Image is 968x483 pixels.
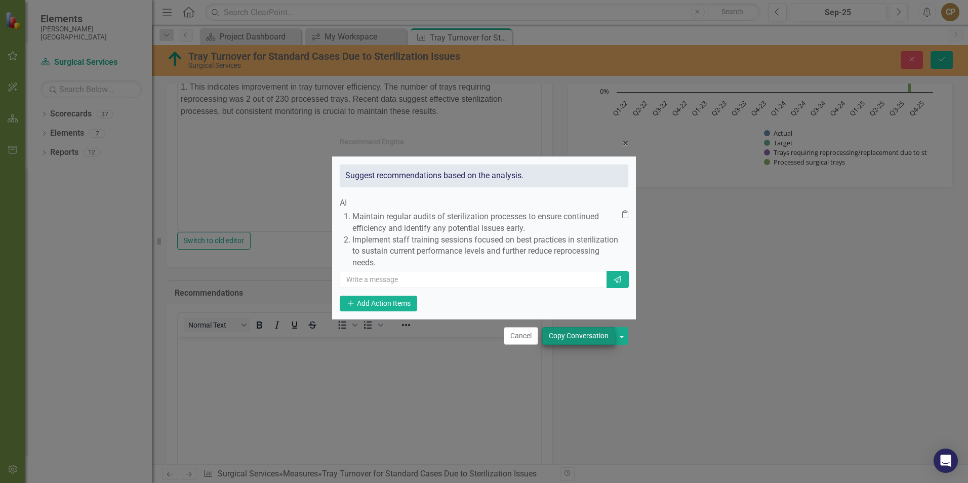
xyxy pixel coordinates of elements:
[3,3,360,63] p: For Q3-25, the "Tray Turnover for Standard Cases Due to Sterilization Issues" measure at [PERSON_...
[340,197,628,209] div: AI
[623,137,628,149] span: ×
[340,296,417,311] button: Add Action Items
[340,271,608,288] input: Write a message
[352,211,622,234] p: Maintain regular audits of sterilization processes to ensure continued efficiency and identify an...
[340,138,404,146] div: Recommend Engine
[542,327,615,345] button: Copy Conversation
[504,327,538,345] button: Cancel
[934,449,958,473] div: Open Intercom Messenger
[340,165,628,187] div: Suggest recommendations based on the analysis.
[352,234,622,269] p: Implement staff training sessions focused on best practices in sterilization to sustain current p...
